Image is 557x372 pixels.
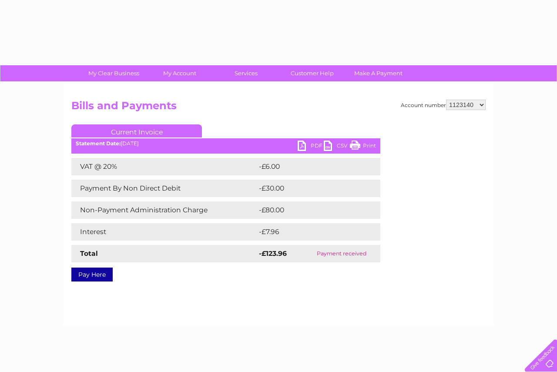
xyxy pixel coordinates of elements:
[71,201,257,219] td: Non-Payment Administration Charge
[78,65,150,81] a: My Clear Business
[350,141,376,153] a: Print
[324,141,350,153] a: CSV
[71,141,380,147] div: [DATE]
[71,100,486,116] h2: Bills and Payments
[71,223,257,241] td: Interest
[298,141,324,153] a: PDF
[71,124,202,137] a: Current Invoice
[80,249,98,258] strong: Total
[257,180,365,197] td: -£30.00
[71,180,257,197] td: Payment By Non Direct Debit
[303,245,380,262] td: Payment received
[71,268,113,282] a: Pay Here
[401,100,486,110] div: Account number
[259,249,287,258] strong: -£123.96
[71,158,257,175] td: VAT @ 20%
[257,201,365,219] td: -£80.00
[257,158,362,175] td: -£6.00
[276,65,348,81] a: Customer Help
[144,65,216,81] a: My Account
[257,223,362,241] td: -£7.96
[342,65,414,81] a: Make A Payment
[76,140,121,147] b: Statement Date:
[210,65,282,81] a: Services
